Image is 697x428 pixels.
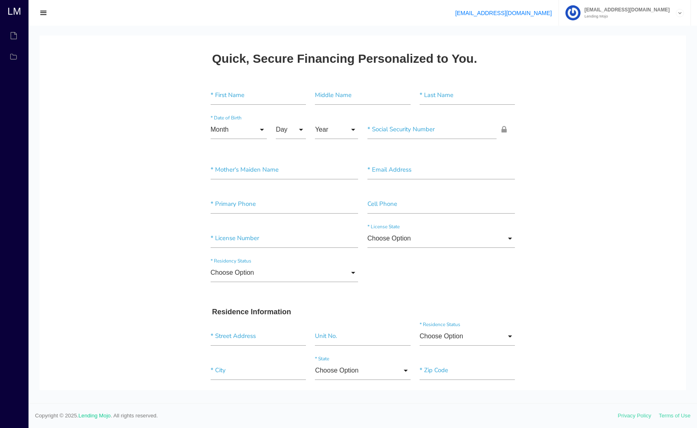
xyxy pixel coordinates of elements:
h2: Quick, Secure Financing Personalized to You. [173,16,438,30]
a: Lending Mojo [79,413,111,419]
small: Lending Mojo [580,14,670,18]
a: Privacy Policy [618,413,651,419]
img: Profile image [565,5,580,20]
h3: Residence Information [173,272,474,281]
a: [EMAIL_ADDRESS][DOMAIN_NAME] [455,10,552,16]
a: Terms of Use [659,413,690,419]
span: Copyright © 2025. . All rights reserved. [35,412,618,420]
span: [EMAIL_ADDRESS][DOMAIN_NAME] [580,7,670,12]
